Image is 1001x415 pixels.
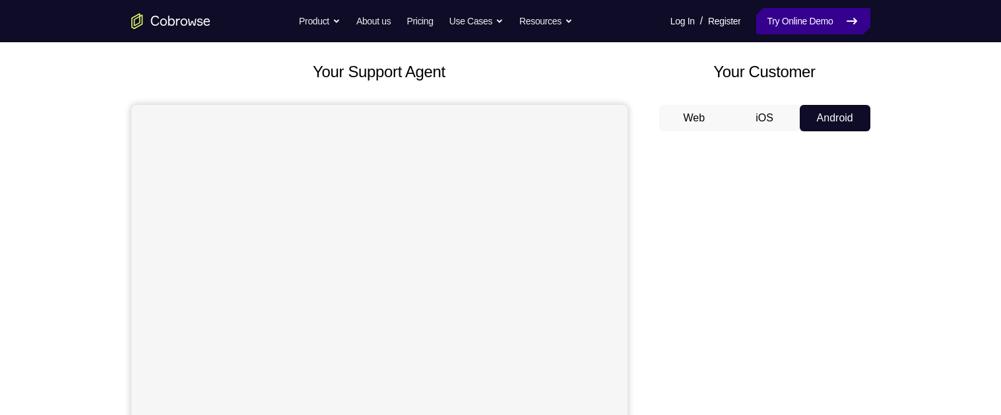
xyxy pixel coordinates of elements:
[659,60,870,84] h2: Your Customer
[700,13,703,29] span: /
[356,8,391,34] a: About us
[729,105,800,131] button: iOS
[659,105,730,131] button: Web
[131,60,628,84] h2: Your Support Agent
[299,8,340,34] button: Product
[449,8,503,34] button: Use Cases
[406,8,433,34] a: Pricing
[756,8,870,34] a: Try Online Demo
[519,8,573,34] button: Resources
[670,8,695,34] a: Log In
[708,8,740,34] a: Register
[131,13,210,29] a: Go to the home page
[800,105,870,131] button: Android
